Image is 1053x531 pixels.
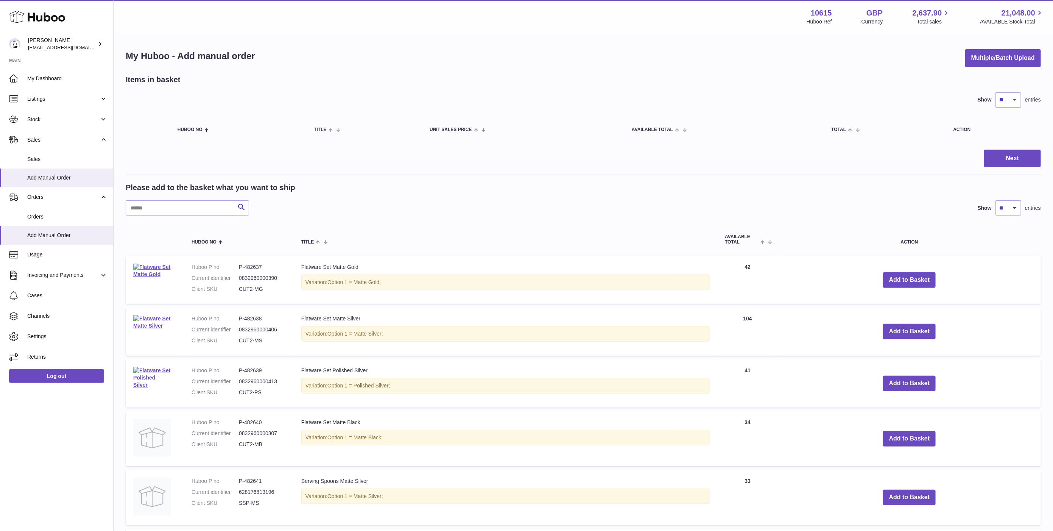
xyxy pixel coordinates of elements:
[327,434,383,440] span: Option 1 = Matte Black;
[978,96,992,103] label: Show
[294,308,717,356] td: Flatware Set Matte Silver
[717,411,778,466] td: 34
[239,441,286,448] dd: CUT2-MB
[301,430,710,445] div: Variation:
[27,174,107,181] span: Add Manual Order
[133,419,171,457] img: Flatware Set Matte Black
[301,326,710,342] div: Variation:
[883,324,936,339] button: Add to Basket
[192,378,239,385] dt: Current identifier
[192,478,239,485] dt: Huboo P no
[965,49,1041,67] button: Multiple/Batch Upload
[1025,205,1041,212] span: entries
[778,227,1041,252] th: Action
[917,18,950,25] span: Total sales
[27,333,107,340] span: Settings
[192,430,239,437] dt: Current identifier
[294,411,717,466] td: Flatware Set Matte Black
[192,489,239,496] dt: Current identifier
[27,194,100,201] span: Orders
[28,37,96,51] div: [PERSON_NAME]
[725,234,759,244] span: AVAILABLE Total
[9,369,104,383] a: Log out
[953,127,1033,132] div: Action
[239,326,286,333] dd: 0832960000406
[717,470,778,525] td: 33
[27,156,107,163] span: Sales
[192,315,239,322] dt: Huboo P no
[327,383,390,389] span: Option 1 = Polished Silver;
[192,419,239,426] dt: Huboo P no
[239,275,286,282] dd: 0832960000390
[178,127,202,132] span: Huboo no
[192,326,239,333] dt: Current identifier
[866,8,883,18] strong: GBP
[27,312,107,320] span: Channels
[28,44,111,50] span: [EMAIL_ADDRESS][DOMAIN_NAME]
[301,275,710,290] div: Variation:
[133,478,171,515] img: Serving Spoons Matte Silver
[239,286,286,293] dd: CUT2-MG
[314,127,326,132] span: Title
[883,272,936,288] button: Add to Basket
[239,337,286,344] dd: CUT2-MS
[27,136,100,144] span: Sales
[239,378,286,385] dd: 0832960000413
[294,470,717,525] td: Serving Spoons Matte Silver
[27,116,100,123] span: Stock
[9,38,20,50] img: fulfillment@fable.com
[239,264,286,271] dd: P-482637
[27,272,100,279] span: Invoicing and Payments
[861,18,883,25] div: Currency
[133,367,171,389] img: Flatware Set Polished Silver
[27,75,107,82] span: My Dashboard
[192,286,239,293] dt: Client SKU
[717,308,778,356] td: 104
[126,75,181,85] h2: Items in basket
[301,489,710,504] div: Variation:
[980,18,1044,25] span: AVAILABLE Stock Total
[717,256,778,304] td: 42
[883,376,936,391] button: Add to Basket
[327,493,383,499] span: Option 1 = Matte Silver;
[301,378,710,394] div: Variation:
[984,150,1041,167] button: Next
[27,353,107,361] span: Returns
[913,8,951,25] a: 2,637.90 Total sales
[913,8,942,18] span: 2,637.90
[1002,8,1035,18] span: 21,048.00
[883,490,936,505] button: Add to Basket
[327,331,383,337] span: Option 1 = Matte Silver;
[832,127,846,132] span: Total
[192,275,239,282] dt: Current identifier
[239,389,286,396] dd: CUT2-PS
[192,500,239,507] dt: Client SKU
[980,8,1044,25] a: 21,048.00 AVAILABLE Stock Total
[1025,96,1041,103] span: entries
[192,337,239,344] dt: Client SKU
[239,315,286,322] dd: P-482638
[27,232,107,239] span: Add Manual Order
[294,359,717,408] td: Flatware Set Polished Silver
[27,292,107,299] span: Cases
[192,389,239,396] dt: Client SKU
[978,205,992,212] label: Show
[632,127,673,132] span: AVAILABLE Total
[133,264,171,278] img: Flatware Set Matte Gold
[301,240,314,245] span: Title
[430,127,472,132] span: Unit Sales Price
[126,183,295,193] h2: Please add to the basket what you want to ship
[192,441,239,448] dt: Client SKU
[239,367,286,374] dd: P-482639
[239,489,286,496] dd: 628176813196
[883,431,936,447] button: Add to Basket
[717,359,778,408] td: 41
[807,18,832,25] div: Huboo Ref
[27,251,107,258] span: Usage
[126,50,255,62] h1: My Huboo - Add manual order
[239,430,286,437] dd: 0832960000307
[133,315,171,330] img: Flatware Set Matte Silver
[239,419,286,426] dd: P-482640
[27,95,100,103] span: Listings
[239,478,286,485] dd: P-482641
